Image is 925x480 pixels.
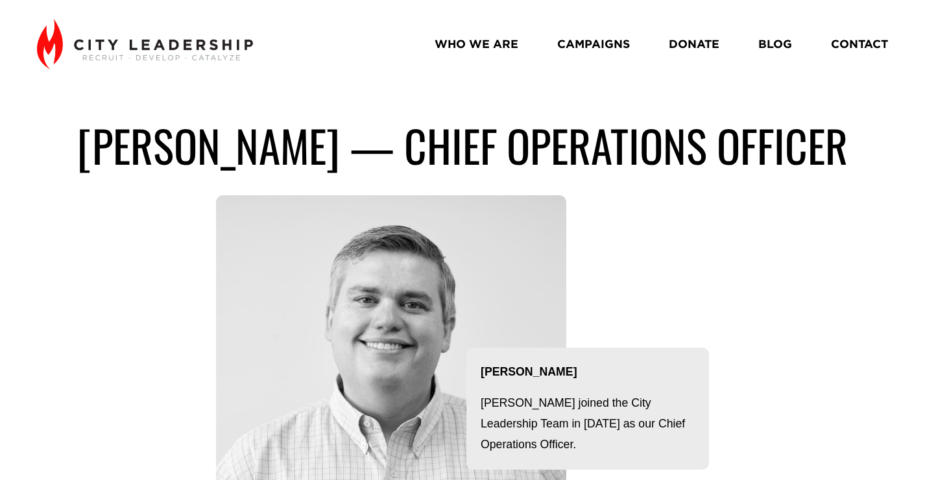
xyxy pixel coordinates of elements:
[37,119,888,173] h1: [PERSON_NAME] — Chief operations officer
[831,32,888,55] a: CONTACT
[758,32,792,55] a: BLOG
[481,393,695,455] p: [PERSON_NAME] joined the City Leadership Team in [DATE] as our Chief Operations Officer.
[481,365,577,378] strong: [PERSON_NAME]
[37,19,253,69] img: City Leadership - Recruit. Develop. Catalyze.
[435,32,518,55] a: WHO WE ARE
[669,32,719,55] a: DONATE
[557,32,630,55] a: CAMPAIGNS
